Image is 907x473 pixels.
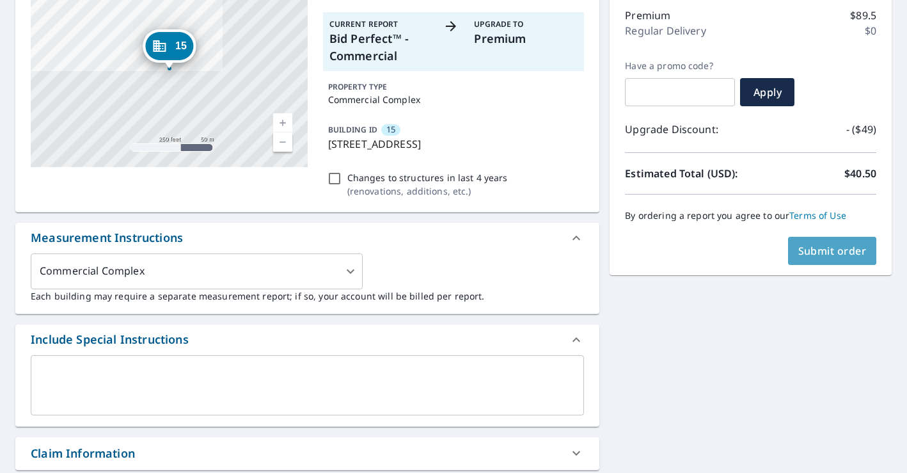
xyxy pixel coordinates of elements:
[15,223,599,253] div: Measurement Instructions
[740,78,794,106] button: Apply
[328,81,580,93] p: PROPERTY TYPE
[625,60,735,72] label: Have a promo code?
[846,122,876,137] p: - ($49)
[31,445,135,462] div: Claim Information
[175,41,187,51] span: 15
[865,23,876,38] p: $0
[31,331,189,348] div: Include Special Instructions
[31,229,183,246] div: Measurement Instructions
[328,93,580,106] p: Commercial Complex
[143,29,196,69] div: Dropped pin, building 15, Commercial property, 3299 Post Oak Xing Sherman, TX 75092
[15,437,599,470] div: Claim Information
[329,30,433,65] p: Bid Perfect™ - Commercial
[789,209,846,221] a: Terms of Use
[850,8,876,23] p: $89.5
[31,253,363,289] div: Commercial Complex
[273,132,292,152] a: Current Level 17, Zoom Out
[798,244,867,258] span: Submit order
[750,85,784,99] span: Apply
[625,8,670,23] p: Premium
[474,30,578,47] p: Premium
[386,124,395,136] span: 15
[625,122,750,137] p: Upgrade Discount:
[844,166,876,181] p: $40.50
[328,136,580,152] p: [STREET_ADDRESS]
[329,19,433,30] p: Current Report
[347,184,508,198] p: ( renovations, additions, etc. )
[625,23,706,38] p: Regular Delivery
[788,237,877,265] button: Submit order
[474,19,578,30] p: Upgrade To
[15,325,599,355] div: Include Special Instructions
[347,171,508,184] p: Changes to structures in last 4 years
[273,113,292,132] a: Current Level 17, Zoom In
[328,124,377,135] p: BUILDING ID
[625,210,876,221] p: By ordering a report you agree to our
[625,166,750,181] p: Estimated Total (USD):
[31,289,584,303] p: Each building may require a separate measurement report; if so, your account will be billed per r...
